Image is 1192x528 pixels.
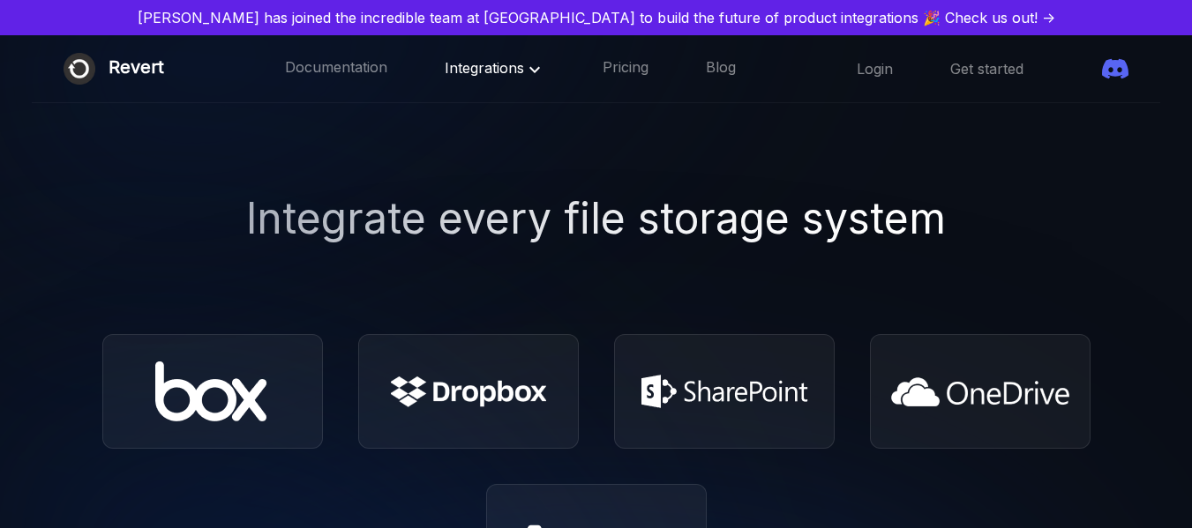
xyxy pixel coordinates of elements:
[950,59,1023,78] a: Get started
[155,361,269,422] img: Box Icon
[285,57,387,80] a: Documentation
[891,377,1069,406] img: Onedrive Icon
[7,7,1185,28] a: [PERSON_NAME] has joined the incredible team at [GEOGRAPHIC_DATA] to build the future of product ...
[603,57,648,80] a: Pricing
[857,59,893,78] a: Login
[706,57,736,80] a: Blog
[109,53,164,85] div: Revert
[64,53,95,85] img: Revert logo
[628,361,821,422] img: Sharepoint Icon
[391,376,546,407] img: Dropbox Icon
[445,59,545,77] span: Integrations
